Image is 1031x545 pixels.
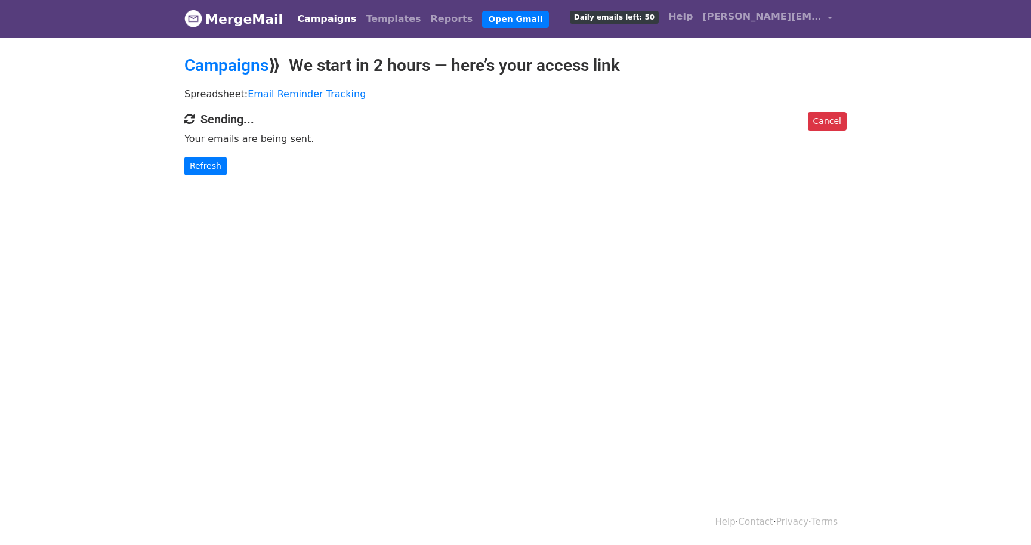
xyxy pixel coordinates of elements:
[811,516,838,527] a: Terms
[361,7,425,31] a: Templates
[184,112,847,126] h4: Sending...
[702,10,822,24] span: [PERSON_NAME][EMAIL_ADDRESS][DOMAIN_NAME]
[184,7,283,32] a: MergeMail
[184,157,227,175] a: Refresh
[184,55,847,76] h2: ⟫ We start in 2 hours — here’s your access link
[426,7,478,31] a: Reports
[184,10,202,27] img: MergeMail logo
[715,516,736,527] a: Help
[248,88,366,100] a: Email Reminder Tracking
[565,5,663,29] a: Daily emails left: 50
[184,88,847,100] p: Spreadsheet:
[292,7,361,31] a: Campaigns
[482,11,548,28] a: Open Gmail
[663,5,697,29] a: Help
[697,5,837,33] a: [PERSON_NAME][EMAIL_ADDRESS][DOMAIN_NAME]
[184,55,268,75] a: Campaigns
[184,132,847,145] p: Your emails are being sent.
[739,516,773,527] a: Contact
[808,112,847,131] a: Cancel
[570,11,659,24] span: Daily emails left: 50
[776,516,808,527] a: Privacy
